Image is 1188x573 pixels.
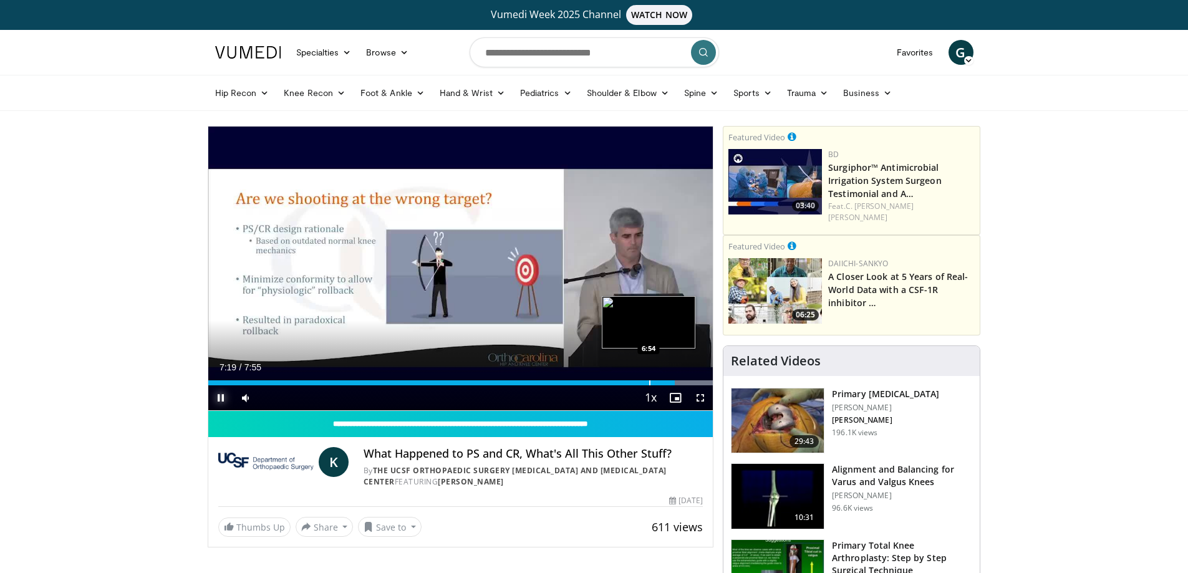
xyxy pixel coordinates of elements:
[215,46,281,59] img: VuMedi Logo
[319,447,349,477] a: K
[731,354,821,368] h4: Related Videos
[828,271,968,309] a: A Closer Look at 5 Years of Real-World Data with a CSF-1R inhibitor …
[218,447,314,477] img: The UCSF Orthopaedic Surgery Arthritis and Joint Replacement Center
[364,465,703,488] div: By FEATURING
[726,80,780,105] a: Sports
[728,149,822,214] img: 70422da6-974a-44ac-bf9d-78c82a89d891.150x105_q85_crop-smart_upscale.jpg
[790,435,819,448] span: 29:43
[832,403,939,413] p: [PERSON_NAME]
[792,309,819,320] span: 06:25
[832,388,939,400] h3: Primary [MEDICAL_DATA]
[828,201,975,223] div: Feat.
[728,149,822,214] a: 03:40
[828,201,914,223] a: C. [PERSON_NAME] [PERSON_NAME]
[731,388,972,454] a: 29:43 Primary [MEDICAL_DATA] [PERSON_NAME] [PERSON_NAME] 196.1K views
[828,258,888,269] a: Daiichi-Sankyo
[359,40,416,65] a: Browse
[828,149,839,160] a: BD
[470,37,719,67] input: Search topics, interventions
[626,5,692,25] span: WATCH NOW
[688,385,713,410] button: Fullscreen
[602,296,695,349] img: image.jpeg
[364,447,703,461] h4: What Happened to PS and CR, What's All This Other Stuff?
[728,241,785,252] small: Featured Video
[358,517,422,537] button: Save to
[732,388,824,453] img: 297061_3.png.150x105_q85_crop-smart_upscale.jpg
[832,503,873,513] p: 96.6K views
[239,362,242,372] span: /
[792,200,819,211] span: 03:40
[276,80,353,105] a: Knee Recon
[832,415,939,425] p: [PERSON_NAME]
[289,40,359,65] a: Specialties
[218,518,291,537] a: Thumbs Up
[208,380,713,385] div: Progress Bar
[244,362,261,372] span: 7:55
[663,385,688,410] button: Enable picture-in-picture mode
[832,428,877,438] p: 196.1K views
[208,127,713,411] video-js: Video Player
[949,40,973,65] a: G
[728,258,822,324] a: 06:25
[364,465,667,487] a: The UCSF Orthopaedic Surgery [MEDICAL_DATA] and [MEDICAL_DATA] Center
[669,495,703,506] div: [DATE]
[296,517,354,537] button: Share
[677,80,726,105] a: Spine
[652,519,703,534] span: 611 views
[728,258,822,324] img: 93c22cae-14d1-47f0-9e4a-a244e824b022.png.150x105_q85_crop-smart_upscale.jpg
[828,161,942,200] a: Surgiphor™ Antimicrobial Irrigation System Surgeon Testimonial and A…
[889,40,941,65] a: Favorites
[208,385,233,410] button: Pause
[732,464,824,529] img: 38523_0000_3.png.150x105_q85_crop-smart_upscale.jpg
[836,80,899,105] a: Business
[832,463,972,488] h3: Alignment and Balancing for Varus and Valgus Knees
[513,80,579,105] a: Pediatrics
[790,511,819,524] span: 10:31
[220,362,236,372] span: 7:19
[832,491,972,501] p: [PERSON_NAME]
[579,80,677,105] a: Shoulder & Elbow
[438,476,504,487] a: [PERSON_NAME]
[432,80,513,105] a: Hand & Wrist
[208,80,277,105] a: Hip Recon
[353,80,432,105] a: Foot & Ankle
[780,80,836,105] a: Trauma
[731,463,972,529] a: 10:31 Alignment and Balancing for Varus and Valgus Knees [PERSON_NAME] 96.6K views
[638,385,663,410] button: Playback Rate
[233,385,258,410] button: Mute
[217,5,972,25] a: Vumedi Week 2025 ChannelWATCH NOW
[728,132,785,143] small: Featured Video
